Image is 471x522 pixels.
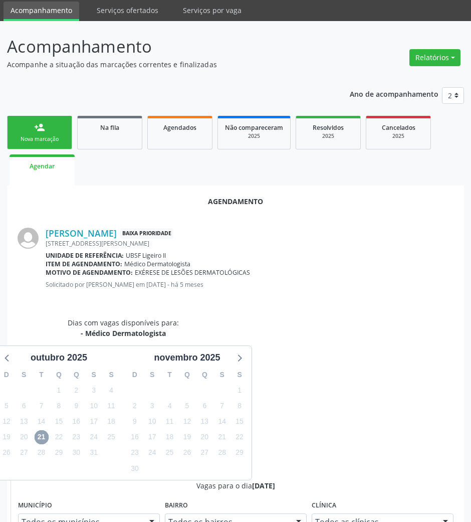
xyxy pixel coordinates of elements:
span: terça-feira, 7 de outubro de 2025 [35,399,49,413]
div: S [213,367,231,383]
span: terça-feira, 11 de novembro de 2025 [163,415,177,429]
div: S [15,367,33,383]
span: quarta-feira, 29 de outubro de 2025 [52,446,66,460]
div: D [126,367,144,383]
div: person_add [34,122,45,133]
span: quarta-feira, 1 de outubro de 2025 [52,383,66,397]
span: domingo, 9 de novembro de 2025 [128,415,142,429]
span: Médico Dermatologista [124,260,190,268]
p: Acompanhe a situação das marcações correntes e finalizadas [7,59,327,70]
span: segunda-feira, 6 de outubro de 2025 [17,399,31,413]
button: Relatórios [409,49,460,66]
a: Serviços por vaga [176,2,249,19]
div: novembro 2025 [150,351,224,365]
span: quarta-feira, 5 de novembro de 2025 [180,399,194,413]
span: quinta-feira, 16 de outubro de 2025 [69,415,83,429]
a: Acompanhamento [4,2,79,21]
span: sexta-feira, 7 de novembro de 2025 [215,399,229,413]
span: sexta-feira, 31 de outubro de 2025 [87,446,101,460]
div: Nova marcação [15,135,65,143]
div: T [33,367,50,383]
span: quarta-feira, 12 de novembro de 2025 [180,415,194,429]
div: Vagas para o dia [18,480,453,491]
span: Resolvidos [313,123,344,132]
span: sexta-feira, 3 de outubro de 2025 [87,383,101,397]
span: segunda-feira, 27 de outubro de 2025 [17,446,31,460]
span: domingo, 23 de novembro de 2025 [128,446,142,460]
span: sábado, 15 de novembro de 2025 [232,415,247,429]
span: sexta-feira, 17 de outubro de 2025 [87,415,101,429]
div: 2025 [373,132,423,140]
span: sábado, 18 de outubro de 2025 [104,415,118,429]
div: S [231,367,249,383]
span: terça-feira, 14 de outubro de 2025 [35,415,49,429]
span: terça-feira, 25 de novembro de 2025 [163,446,177,460]
span: segunda-feira, 20 de outubro de 2025 [17,430,31,444]
span: quinta-feira, 9 de outubro de 2025 [69,399,83,413]
span: segunda-feira, 17 de novembro de 2025 [145,430,159,444]
span: Baixa Prioridade [120,228,173,239]
div: - Médico Dermatologista [68,328,179,338]
span: domingo, 2 de novembro de 2025 [128,399,142,413]
span: sábado, 1 de novembro de 2025 [232,383,247,397]
div: T [161,367,178,383]
div: Q [196,367,213,383]
div: Q [178,367,196,383]
span: terça-feira, 18 de novembro de 2025 [163,430,177,444]
b: Motivo de agendamento: [46,268,133,277]
span: quinta-feira, 20 de novembro de 2025 [197,430,211,444]
div: 2025 [303,132,353,140]
span: quinta-feira, 6 de novembro de 2025 [197,399,211,413]
span: sexta-feira, 14 de novembro de 2025 [215,415,229,429]
span: Não compareceram [225,123,283,132]
span: terça-feira, 4 de novembro de 2025 [163,399,177,413]
div: Dias com vagas disponíveis para: [68,317,179,338]
span: terça-feira, 28 de outubro de 2025 [35,446,49,460]
span: EXÉRESE DE LESÕES DERMATOLÓGICAS [135,268,250,277]
p: Ano de acompanhamento [350,87,438,100]
span: terça-feira, 21 de outubro de 2025 [35,430,49,444]
span: quarta-feira, 26 de novembro de 2025 [180,446,194,460]
img: img [18,228,39,249]
span: [DATE] [252,481,275,490]
b: Unidade de referência: [46,251,124,260]
span: sábado, 8 de novembro de 2025 [232,399,247,413]
span: sábado, 11 de outubro de 2025 [104,399,118,413]
span: sábado, 4 de outubro de 2025 [104,383,118,397]
span: sexta-feira, 21 de novembro de 2025 [215,430,229,444]
label: Município [18,498,52,513]
span: Na fila [100,123,119,132]
span: quarta-feira, 8 de outubro de 2025 [52,399,66,413]
span: sexta-feira, 24 de outubro de 2025 [87,430,101,444]
a: Serviços ofertados [90,2,165,19]
span: segunda-feira, 10 de novembro de 2025 [145,415,159,429]
span: quarta-feira, 15 de outubro de 2025 [52,415,66,429]
div: [STREET_ADDRESS][PERSON_NAME] [46,239,453,248]
p: Solicitado por [PERSON_NAME] em [DATE] - há 5 meses [46,280,453,289]
div: S [103,367,120,383]
span: sábado, 29 de novembro de 2025 [232,446,247,460]
div: outubro 2025 [27,351,91,365]
span: quinta-feira, 13 de novembro de 2025 [197,415,211,429]
span: quinta-feira, 23 de outubro de 2025 [69,430,83,444]
span: sábado, 25 de outubro de 2025 [104,430,118,444]
div: 2025 [225,132,283,140]
span: sexta-feira, 10 de outubro de 2025 [87,399,101,413]
span: quarta-feira, 22 de outubro de 2025 [52,430,66,444]
span: sexta-feira, 28 de novembro de 2025 [215,446,229,460]
span: Agendados [163,123,196,132]
span: UBSF Ligeiro II [126,251,166,260]
span: quarta-feira, 19 de novembro de 2025 [180,430,194,444]
b: Item de agendamento: [46,260,122,268]
span: segunda-feira, 24 de novembro de 2025 [145,446,159,460]
span: quinta-feira, 30 de outubro de 2025 [69,446,83,460]
p: Acompanhamento [7,34,327,59]
span: quinta-feira, 2 de outubro de 2025 [69,383,83,397]
label: Clínica [312,498,336,513]
span: Agendar [30,162,55,170]
div: S [143,367,161,383]
span: quinta-feira, 27 de novembro de 2025 [197,446,211,460]
label: Bairro [165,498,188,513]
span: sábado, 22 de novembro de 2025 [232,430,247,444]
span: domingo, 30 de novembro de 2025 [128,461,142,475]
